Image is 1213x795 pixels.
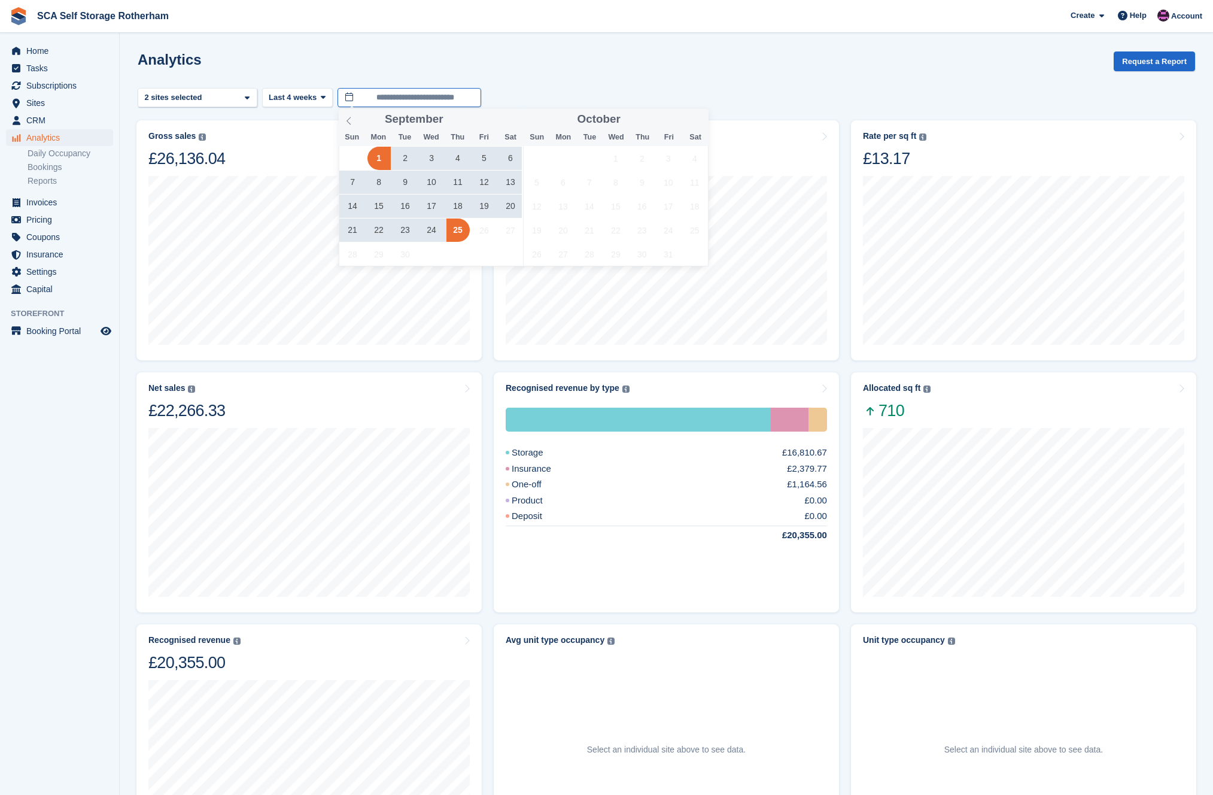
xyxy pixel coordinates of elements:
[1157,10,1169,22] img: Dale Chapman
[808,408,827,432] div: One-off
[26,112,98,129] span: CRM
[1071,10,1095,22] span: Create
[630,242,653,266] span: October 30, 2025
[28,175,113,187] a: Reports
[656,242,680,266] span: October 31, 2025
[1114,51,1195,71] button: Request a Report
[28,148,113,159] a: Daily Occupancy
[923,386,931,393] img: icon-info-grey-7440780725fd019a000dd9b08b2336e03edf1995a4989e88bcd33f0948082b44.svg
[6,281,113,298] a: menu
[26,60,98,77] span: Tasks
[577,114,621,125] span: October
[385,114,443,125] span: September
[26,95,98,111] span: Sites
[551,171,574,194] span: October 6, 2025
[919,133,926,141] img: icon-info-grey-7440780725fd019a000dd9b08b2336e03edf1995a4989e88bcd33f0948082b44.svg
[682,133,709,141] span: Sat
[683,171,706,194] span: October 11, 2025
[497,133,524,141] span: Sat
[365,133,391,141] span: Mon
[148,148,225,169] div: £26,136.04
[771,408,808,432] div: Insurance
[420,219,443,242] span: September 24, 2025
[604,147,627,170] span: October 1, 2025
[550,133,576,141] span: Mon
[506,635,604,645] div: Avg unit type occupancy
[787,462,827,476] div: £2,379.77
[138,51,202,68] h2: Analytics
[148,400,225,421] div: £22,266.33
[1130,10,1147,22] span: Help
[26,281,98,298] span: Capital
[6,129,113,146] a: menu
[656,147,680,170] span: October 3, 2025
[498,219,522,242] span: September 27, 2025
[188,386,195,393] img: icon-info-grey-7440780725fd019a000dd9b08b2336e03edf1995a4989e88bcd33f0948082b44.svg
[804,494,827,508] div: £0.00
[26,263,98,280] span: Settings
[576,133,603,141] span: Tue
[607,638,615,645] img: icon-info-grey-7440780725fd019a000dd9b08b2336e03edf1995a4989e88bcd33f0948082b44.svg
[472,171,495,194] span: September 12, 2025
[394,147,417,170] span: September 2, 2025
[863,635,945,645] div: Unit type occupancy
[787,478,827,491] div: £1,164.56
[32,6,174,26] a: SCA Self Storage Rotherham
[551,242,574,266] span: October 27, 2025
[420,147,443,170] span: September 3, 2025
[622,386,630,393] img: icon-info-grey-7440780725fd019a000dd9b08b2336e03edf1995a4989e88bcd33f0948082b44.svg
[341,171,364,194] span: September 7, 2025
[446,171,470,194] span: September 11, 2025
[656,195,680,218] span: October 17, 2025
[551,219,574,242] span: October 20, 2025
[525,171,549,194] span: October 5, 2025
[6,60,113,77] a: menu
[6,112,113,129] a: menu
[367,242,391,266] span: September 29, 2025
[99,324,113,338] a: Preview store
[26,246,98,263] span: Insurance
[148,131,196,141] div: Gross sales
[577,171,601,194] span: October 7, 2025
[26,323,98,339] span: Booking Portal
[6,194,113,211] a: menu
[6,211,113,228] a: menu
[551,195,574,218] span: October 13, 2025
[863,383,920,393] div: Allocated sq ft
[577,195,601,218] span: October 14, 2025
[443,113,481,126] input: Year
[26,229,98,245] span: Coupons
[498,171,522,194] span: September 13, 2025
[524,133,550,141] span: Sun
[506,446,572,460] div: Storage
[577,242,601,266] span: October 28, 2025
[26,77,98,94] span: Subscriptions
[630,171,653,194] span: October 9, 2025
[656,171,680,194] span: October 10, 2025
[6,263,113,280] a: menu
[782,446,827,460] div: £16,810.67
[683,195,706,218] span: October 18, 2025
[804,509,827,523] div: £0.00
[948,638,955,645] img: icon-info-grey-7440780725fd019a000dd9b08b2336e03edf1995a4989e88bcd33f0948082b44.svg
[233,638,241,645] img: icon-info-grey-7440780725fd019a000dd9b08b2336e03edf1995a4989e88bcd33f0948082b44.svg
[604,195,627,218] span: October 15, 2025
[391,133,418,141] span: Tue
[472,147,495,170] span: September 5, 2025
[506,462,580,476] div: Insurance
[630,195,653,218] span: October 16, 2025
[341,242,364,266] span: September 28, 2025
[604,219,627,242] span: October 22, 2025
[604,171,627,194] span: October 8, 2025
[394,195,417,218] span: September 16, 2025
[472,219,495,242] span: September 26, 2025
[603,133,630,141] span: Wed
[753,529,827,542] div: £20,355.00
[587,744,746,756] p: Select an individual site above to see data.
[394,171,417,194] span: September 9, 2025
[10,7,28,25] img: stora-icon-8386f47178a22dfd0bd8f6a31ec36ba5ce8667c1dd55bd0f319d3a0aa187defe.svg
[446,219,470,242] span: September 25, 2025
[630,147,653,170] span: October 2, 2025
[445,133,471,141] span: Thu
[26,129,98,146] span: Analytics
